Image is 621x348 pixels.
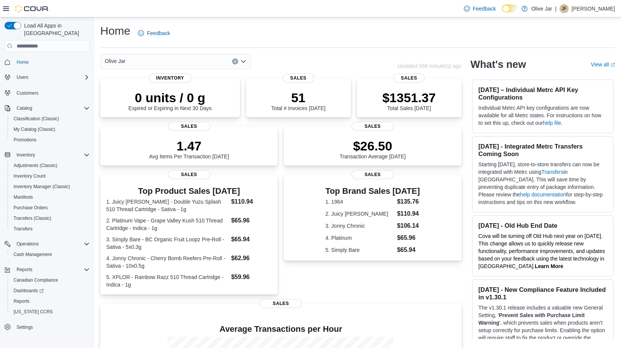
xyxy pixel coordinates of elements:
span: Washington CCRS [11,307,90,316]
a: [US_STATE] CCRS [11,307,56,316]
span: [US_STATE] CCRS [14,309,53,315]
p: [PERSON_NAME] [572,4,615,13]
span: Purchase Orders [11,203,90,212]
span: Sales [352,170,394,179]
span: Transfers [11,224,90,233]
span: Cova will be turning off Old Hub next year on [DATE]. This change allows us to quickly release ne... [479,233,605,269]
span: Cash Management [11,250,90,259]
strong: Prevent Sales with Purchase Limit Warning [479,312,585,326]
button: Users [14,73,31,82]
a: Settings [14,323,36,332]
dd: $65.94 [231,235,272,244]
dd: $62.96 [231,254,272,263]
button: Cash Management [8,249,93,260]
button: Manifests [8,192,93,202]
a: help file [543,120,561,126]
div: Avg Items Per Transaction [DATE] [149,138,229,159]
a: Transfers [11,224,35,233]
dd: $110.94 [231,197,272,206]
h2: What's new [471,58,526,71]
button: Reports [8,296,93,307]
span: Catalog [14,104,90,113]
a: Inventory Manager (Classic) [11,182,73,191]
span: Users [17,74,28,80]
p: Starting [DATE], store-to-store transfers can now be integrated with Metrc using in [GEOGRAPHIC_D... [479,161,607,206]
span: Settings [14,322,90,332]
dt: 1. 1964 [326,198,394,205]
span: Inventory [14,150,90,159]
span: Feedback [147,29,170,37]
dd: $65.94 [397,245,420,254]
a: Promotions [11,135,40,144]
p: Updated 566 minute(s) ago [398,63,462,69]
button: Catalog [2,103,93,113]
button: Users [2,72,93,83]
span: Operations [17,241,39,247]
span: Customers [17,90,38,96]
button: Inventory Count [8,171,93,181]
p: 1.47 [149,138,229,153]
a: View allExternal link [591,61,615,67]
a: Feedback [461,1,499,16]
span: Manifests [11,193,90,202]
img: Cova [15,5,49,12]
span: Olive Jar [105,57,125,66]
button: Purchase Orders [8,202,93,213]
button: Reports [2,264,93,275]
a: Transfers [541,169,564,175]
a: Reports [11,297,32,306]
span: Sales [283,74,314,83]
button: Adjustments (Classic) [8,160,93,171]
span: Manifests [14,194,33,200]
span: My Catalog (Classic) [11,125,90,134]
div: Transaction Average [DATE] [340,138,406,159]
dd: $65.96 [231,216,272,225]
span: My Catalog (Classic) [14,126,55,132]
h3: Top Product Sales [DATE] [106,187,272,196]
dt: 5. Simply Bare [326,246,394,254]
dd: $106.14 [397,221,420,230]
button: Settings [2,322,93,333]
div: Total Sales [DATE] [382,90,436,111]
button: Customers [2,87,93,98]
a: Inventory Count [11,172,49,181]
span: Inventory Manager (Classic) [14,184,70,190]
button: Catalog [14,104,35,113]
button: Operations [14,239,42,248]
button: Transfers [8,224,93,234]
span: Reports [17,267,32,273]
a: Feedback [135,26,173,41]
input: Dark Mode [502,5,518,12]
span: Sales [352,122,394,131]
p: $1351.37 [382,90,436,105]
span: Reports [11,297,90,306]
h3: [DATE] - Integrated Metrc Transfers Coming Soon [479,143,607,158]
p: $26.50 [340,138,406,153]
button: Open list of options [240,58,246,64]
span: Feedback [473,5,496,12]
p: Individual Metrc API key configurations are now available for all Metrc states. For instructions ... [479,104,607,127]
span: Sales [260,299,302,308]
span: Purchase Orders [14,205,48,211]
span: Transfers (Classic) [11,214,90,223]
span: Classification (Classic) [14,116,59,122]
a: Canadian Compliance [11,276,61,285]
a: Home [14,58,32,67]
button: Clear input [232,58,238,64]
dt: 1. Juicy [PERSON_NAME] - Double Yuzu Splash 510 Thread Cartridge - Sativa - 1g [106,198,228,213]
p: Olive Jar [531,4,552,13]
span: Inventory [17,152,35,158]
h4: Average Transactions per Hour [106,325,456,334]
span: Inventory Count [11,172,90,181]
a: Customers [14,89,41,98]
dt: 4. Jonny Chronic - Cherry Bomb Reefers Pre-Roll - Sativa - 10x0.5g [106,254,228,270]
span: Sales [168,170,210,179]
span: Operations [14,239,90,248]
span: Load All Apps in [GEOGRAPHIC_DATA] [21,22,90,37]
a: Cash Management [11,250,55,259]
a: Purchase Orders [11,203,51,212]
span: Adjustments (Classic) [11,161,90,170]
a: Transfers (Classic) [11,214,54,223]
dt: 4. Platinum [326,234,394,242]
a: Dashboards [8,285,93,296]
